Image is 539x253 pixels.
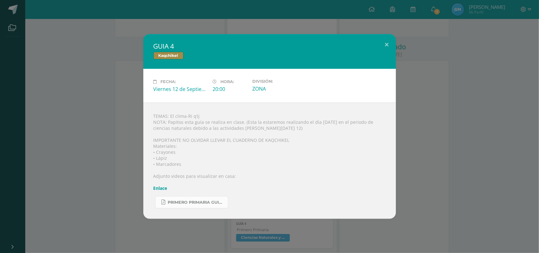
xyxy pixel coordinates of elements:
[221,79,234,84] span: Hora:
[143,103,396,219] div: TEMAS: El clima-Ri q’ij NOTA: Papitos esta guía se realiza en clase. (Esta la estaremos realizand...
[168,200,225,205] span: PRIMERO PRIMARIA GUIA KAQCHIKEL.pdf
[213,86,247,93] div: 20:00
[161,79,176,84] span: Fecha:
[155,196,228,208] a: PRIMERO PRIMARIA GUIA KAQCHIKEL.pdf
[153,42,386,51] h2: GUIA 4
[153,185,167,191] a: Enlace
[252,79,307,84] label: División:
[153,52,183,59] span: Kaqchikel
[378,34,396,56] button: Close (Esc)
[252,85,307,92] div: ZONA
[153,86,208,93] div: Viernes 12 de Septiembre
